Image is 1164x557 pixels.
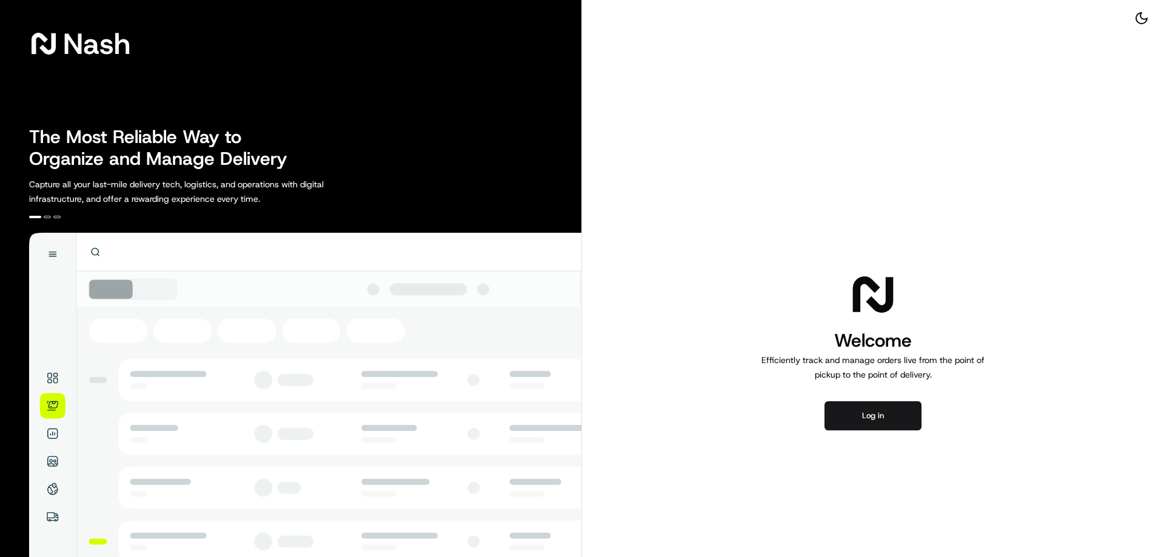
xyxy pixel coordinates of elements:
p: Capture all your last-mile delivery tech, logistics, and operations with digital infrastructure, ... [29,177,378,206]
button: Log in [824,401,921,430]
p: Efficiently track and manage orders live from the point of pickup to the point of delivery. [757,353,989,382]
h1: Welcome [757,329,989,353]
h2: The Most Reliable Way to Organize and Manage Delivery [29,126,301,170]
span: Nash [63,32,130,56]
